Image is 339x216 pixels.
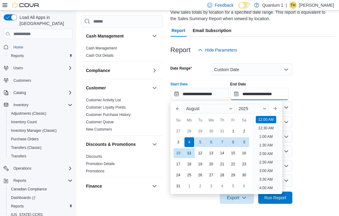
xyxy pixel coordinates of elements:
[291,2,295,9] span: TH
[206,181,216,191] div: day-3
[257,167,275,175] li: 3:00 AM
[239,181,249,191] div: day-6
[195,137,205,147] div: day-5
[86,127,112,131] a: New Customers
[86,120,114,124] a: Customer Queue
[217,148,227,158] div: day-14
[223,192,250,204] span: Export
[13,178,26,183] span: Reports
[239,159,249,169] div: day-23
[217,115,227,125] div: Th
[6,52,75,60] button: Reports
[236,104,269,113] div: Button. Open the year selector. 2025 is currently selected.
[257,176,275,183] li: 3:30 AM
[6,135,75,143] button: Purchase Orders
[11,187,47,192] span: Canadian Compliance
[186,106,200,111] span: August
[170,88,229,100] input: Press the down key to enter a popover containing a calendar. Press the escape key to close the po...
[81,96,163,135] div: Customer
[9,153,73,160] span: Transfers
[86,53,114,58] a: Cash Out Details
[11,101,73,109] span: Inventory
[206,159,216,169] div: day-20
[9,203,73,210] span: Reports
[270,104,280,113] button: Next month
[170,46,191,54] h3: Report
[86,33,124,39] h3: Cash Management
[9,127,73,134] span: Inventory Manager (Classic)
[228,137,238,147] div: day-8
[170,66,192,71] label: Date Range
[205,47,237,53] span: Hide Parameters
[239,148,249,158] div: day-16
[184,148,194,158] div: day-11
[211,63,292,76] button: Custom Date
[13,66,23,70] span: Users
[11,177,73,184] span: Reports
[86,154,102,159] a: Discounts
[193,24,231,37] span: Email Subscription
[6,118,75,126] button: Inventory Count
[86,113,131,117] a: Customer Purchase History
[12,2,40,8] img: Cova
[9,110,73,117] span: Adjustments (Classic)
[9,153,29,160] a: Transfers
[195,148,205,158] div: day-12
[228,126,238,136] div: day-1
[1,42,75,51] button: Home
[6,193,75,202] a: Dashboards
[1,176,75,185] button: Reports
[86,183,150,189] button: Finance
[151,182,158,190] button: Finance
[9,118,73,126] span: Inventory Count
[284,134,289,139] button: Open list of options
[13,103,28,107] span: Inventory
[257,133,275,140] li: 1:00 AM
[86,183,102,189] h3: Finance
[264,195,286,201] span: Run Report
[170,82,188,87] label: Start Date
[257,142,275,149] li: 1:30 AM
[11,64,73,72] span: Users
[11,43,73,51] span: Home
[11,195,35,200] span: Dashboards
[284,120,289,124] button: Open list of options
[195,159,205,169] div: day-19
[1,76,75,85] button: Customers
[239,126,249,136] div: day-2
[151,67,158,74] button: Compliance
[9,127,59,134] a: Inventory Manager (Classic)
[206,170,216,180] div: day-27
[11,128,57,133] span: Inventory Manager (Classic)
[184,170,194,180] div: day-25
[9,203,26,210] a: Reports
[173,115,183,125] div: Su
[9,52,73,59] span: Reports
[184,126,194,136] div: day-28
[286,2,287,9] p: |
[195,44,240,56] button: Hide Parameters
[1,101,75,109] button: Inventory
[151,32,158,40] button: Cash Management
[184,115,194,125] div: Mo
[173,126,183,136] div: day-27
[239,115,249,125] div: Sa
[86,169,105,173] a: Promotions
[9,185,73,193] span: Canadian Compliance
[206,115,216,125] div: We
[11,165,73,172] span: Operations
[11,154,26,159] span: Transfers
[9,144,44,151] a: Transfers (Classic)
[262,2,283,9] p: Quantum 1
[230,82,246,87] label: End Date
[9,194,73,201] span: Dashboards
[11,64,25,72] button: Users
[13,45,23,50] span: Home
[252,116,280,192] ul: Time
[86,98,121,102] a: Customer Activity List
[6,143,75,152] button: Transfers (Classic)
[184,181,194,191] div: day-1
[195,126,205,136] div: day-29
[1,164,75,173] button: Operations
[170,9,331,22] div: View sales totals by location for a specified date range. This report is equivalent to the Sales ...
